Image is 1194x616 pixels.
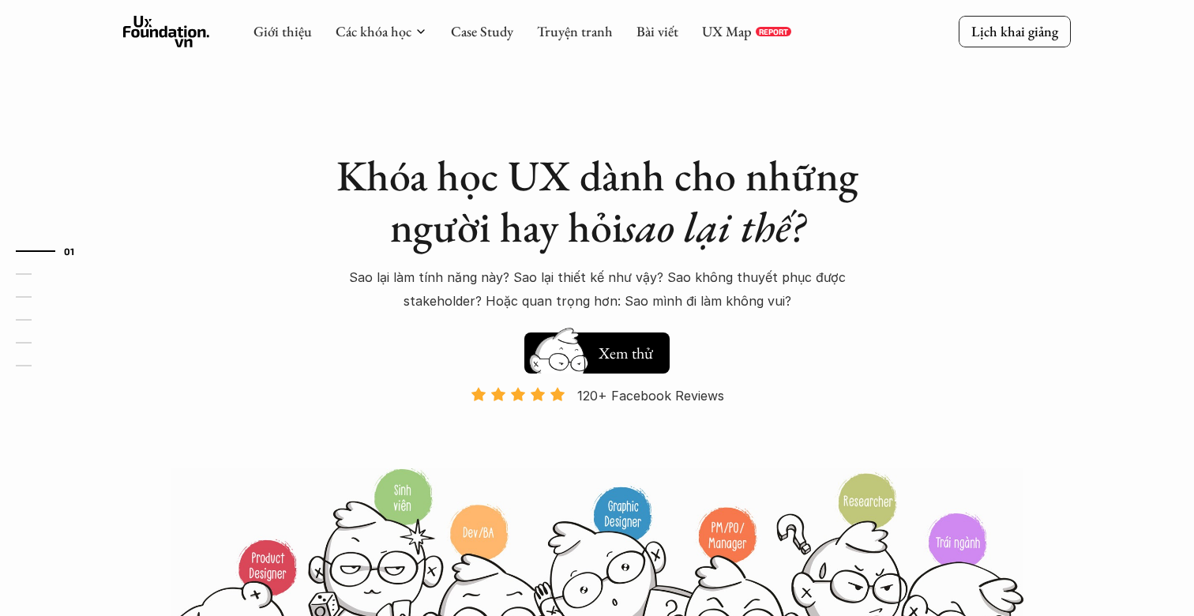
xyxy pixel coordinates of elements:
[702,22,752,40] a: UX Map
[636,22,678,40] a: Bài viết
[321,150,873,253] h1: Khóa học UX dành cho những người hay hỏi
[759,27,788,36] p: REPORT
[524,325,670,374] a: Xem thử
[537,22,613,40] a: Truyện tranh
[971,22,1058,40] p: Lịch khai giảng
[336,22,411,40] a: Các khóa học
[64,245,75,256] strong: 01
[959,16,1071,47] a: Lịch khai giảng
[623,199,805,254] em: sao lại thế?
[16,242,91,261] a: 01
[599,342,653,364] h5: Xem thử
[329,265,865,314] p: Sao lại làm tính năng này? Sao lại thiết kế như vậy? Sao không thuyết phục được stakeholder? Hoặc...
[253,22,312,40] a: Giới thiệu
[756,27,791,36] a: REPORT
[577,384,724,408] p: 120+ Facebook Reviews
[456,386,738,466] a: 120+ Facebook Reviews
[451,22,513,40] a: Case Study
